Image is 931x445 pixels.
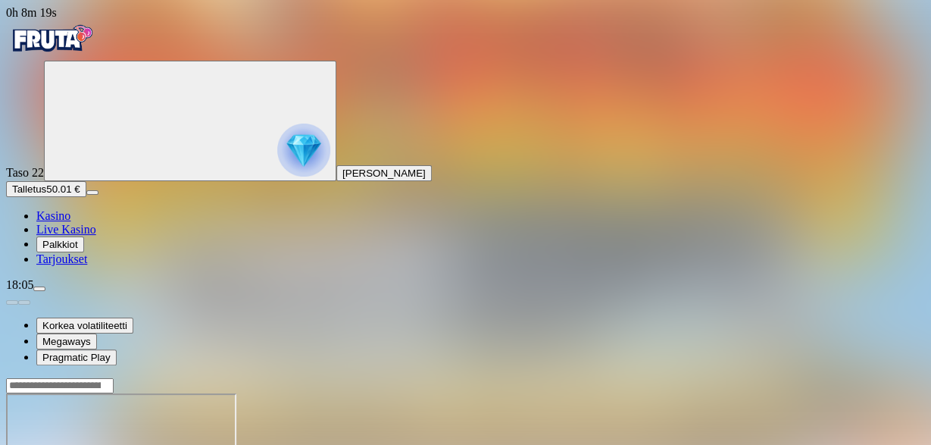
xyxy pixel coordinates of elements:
[18,300,30,305] button: next slide
[42,320,127,331] span: Korkea volatiliteetti
[86,190,98,195] button: menu
[6,20,97,58] img: Fruta
[42,336,91,347] span: Megaways
[6,181,86,197] button: Talletusplus icon50.01 €
[36,209,70,222] span: Kasino
[36,252,87,265] a: gift-inverted iconTarjoukset
[36,209,70,222] a: diamond iconKasino
[36,318,133,334] button: Korkea volatiliteetti
[36,252,87,265] span: Tarjoukset
[36,334,97,349] button: Megaways
[42,239,78,250] span: Palkkiot
[6,47,97,60] a: Fruta
[6,300,18,305] button: prev slide
[44,61,336,181] button: reward progress
[6,378,114,393] input: Search
[6,20,925,266] nav: Primary
[42,352,111,363] span: Pragmatic Play
[6,166,44,179] span: Taso 22
[277,124,330,177] img: reward progress
[33,287,45,291] button: menu
[12,183,46,195] span: Talletus
[342,168,426,179] span: [PERSON_NAME]
[36,349,117,365] button: Pragmatic Play
[6,278,33,291] span: 18:05
[336,165,432,181] button: [PERSON_NAME]
[36,223,96,236] a: poker-chip iconLive Kasino
[36,223,96,236] span: Live Kasino
[6,6,57,19] span: user session time
[36,237,84,252] button: reward iconPalkkiot
[46,183,80,195] span: 50.01 €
